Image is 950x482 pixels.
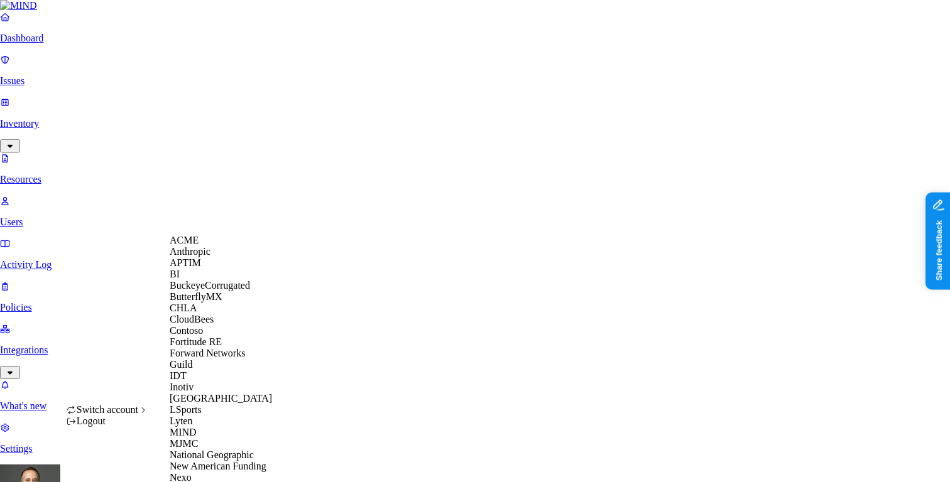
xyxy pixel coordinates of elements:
span: Anthropic [170,246,210,257]
span: CHLA [170,303,197,313]
span: BuckeyeCorrugated [170,280,250,291]
span: Switch account [77,404,138,415]
span: Forward Networks [170,348,245,358]
span: ACME [170,235,199,245]
span: [GEOGRAPHIC_DATA] [170,393,272,404]
span: BI [170,269,180,279]
span: ButterflyMX [170,291,222,302]
span: Inotiv [170,382,194,392]
span: Fortitude RE [170,336,222,347]
div: Logout [67,415,149,427]
span: Contoso [170,325,203,336]
span: Guild [170,359,192,370]
span: MIND [170,427,197,437]
span: Lyten [170,415,192,426]
span: National Geographic [170,449,254,460]
span: LSports [170,404,202,415]
span: MJMC [170,438,198,449]
span: IDT [170,370,187,381]
span: APTIM [170,257,201,268]
span: CloudBees [170,314,214,324]
span: New American Funding [170,461,266,471]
